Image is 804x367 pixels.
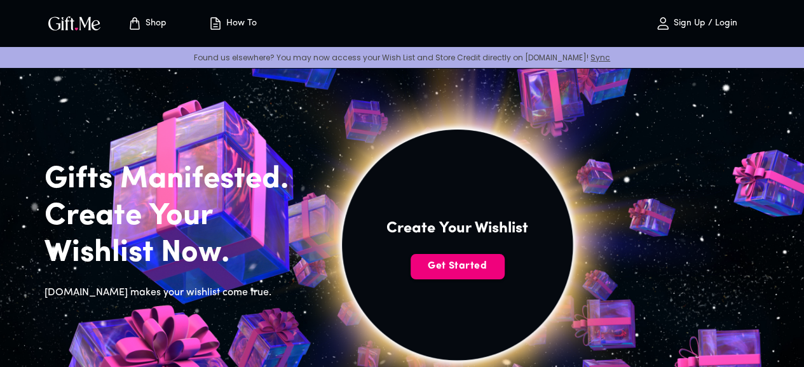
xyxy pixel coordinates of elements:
button: GiftMe Logo [44,16,104,31]
button: How To [197,3,267,44]
button: Store page [112,3,182,44]
p: How To [223,18,257,29]
h2: Wishlist Now. [44,235,309,272]
button: Sign Up / Login [632,3,760,44]
button: Get Started [411,254,505,279]
p: Shop [142,18,167,29]
h2: Create Your [44,198,309,235]
h6: [DOMAIN_NAME] makes your wishlist come true. [44,284,309,301]
span: Get Started [411,259,505,273]
a: Sync [590,52,610,63]
h2: Gifts Manifested. [44,161,309,198]
h4: Create Your Wishlist [386,218,528,239]
p: Sign Up / Login [671,18,737,29]
img: GiftMe Logo [46,14,103,32]
img: how-to.svg [208,16,223,31]
p: Found us elsewhere? You may now access your Wish List and Store Credit directly on [DOMAIN_NAME]! [10,52,794,63]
